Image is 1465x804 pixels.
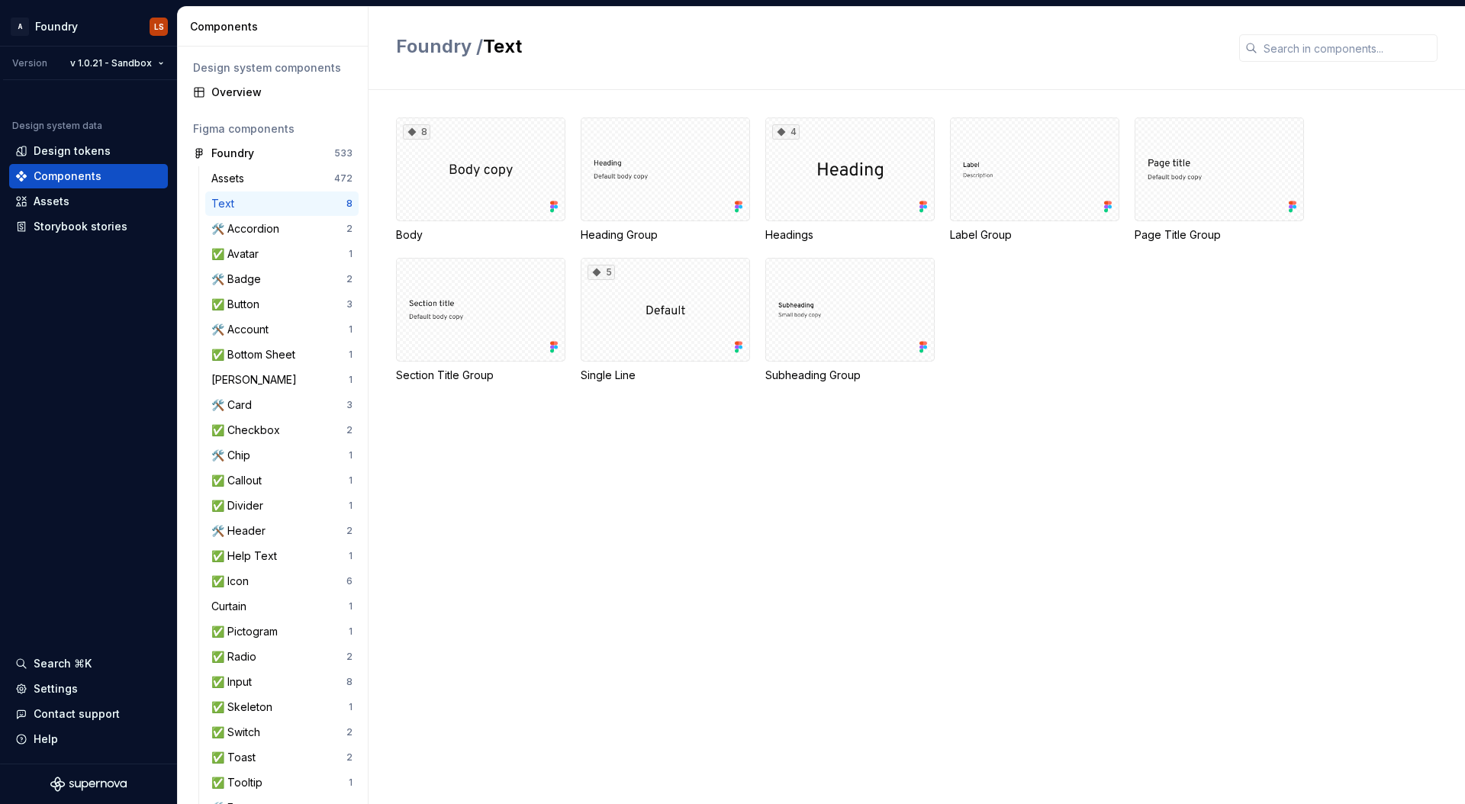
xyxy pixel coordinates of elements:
div: 2 [346,223,353,235]
div: ✅ Pictogram [211,624,284,639]
div: Foundry [35,19,78,34]
a: 🛠️ Badge2 [205,267,359,291]
div: 5 [588,265,615,280]
div: 8 [403,124,430,140]
div: Page Title Group [1135,117,1304,243]
a: Text8 [205,191,359,216]
div: 🛠️ Badge [211,272,267,287]
div: ✅ Callout [211,473,268,488]
a: 🛠️ Accordion2 [205,217,359,241]
div: Help [34,732,58,747]
div: ✅ Toast [211,750,262,765]
a: ✅ Radio2 [205,645,359,669]
div: 1 [349,323,353,336]
div: 1 [349,550,353,562]
div: Heading Group [581,117,750,243]
div: 2 [346,424,353,436]
div: 6 [346,575,353,587]
button: Search ⌘K [9,651,168,676]
div: ✅ Input [211,674,258,690]
div: ✅ Help Text [211,548,283,564]
div: Components [34,169,101,184]
div: Heading Group [581,227,750,243]
div: 1 [349,474,353,487]
div: Overview [211,85,353,100]
a: ✅ Switch2 [205,720,359,745]
div: Design tokens [34,143,111,159]
a: 🛠️ Card3 [205,393,359,417]
div: ✅ Tooltip [211,775,269,790]
input: Search in components... [1257,34,1438,62]
a: Curtain1 [205,594,359,619]
div: 1 [349,374,353,386]
div: Single Line [581,368,750,383]
div: 533 [334,147,353,159]
a: Settings [9,677,168,701]
div: 4 [772,124,800,140]
a: ✅ Avatar1 [205,242,359,266]
div: ✅ Avatar [211,246,265,262]
span: Foundry / [396,35,483,57]
div: 4Headings [765,117,935,243]
div: Headings [765,227,935,243]
div: ✅ Divider [211,498,269,513]
div: 1 [349,777,353,789]
a: 🛠️ Header2 [205,519,359,543]
div: 8Body [396,117,565,243]
button: Help [9,727,168,751]
div: Foundry [211,146,254,161]
div: Storybook stories [34,219,127,234]
a: ✅ Tooltip1 [205,770,359,795]
div: [PERSON_NAME] [211,372,303,388]
button: AFoundryLS [3,10,174,43]
div: Components [190,19,362,34]
div: Label Group [950,117,1119,243]
div: 1 [349,701,353,713]
div: 472 [334,172,353,185]
a: Assets472 [205,166,359,191]
div: Search ⌘K [34,656,92,671]
a: ✅ Divider1 [205,494,359,518]
div: 1 [349,500,353,512]
div: ✅ Bottom Sheet [211,347,301,362]
div: 1 [349,626,353,638]
div: Subheading Group [765,258,935,383]
div: 3 [346,298,353,310]
div: Design system components [193,60,353,76]
div: 1 [349,449,353,461]
a: ✅ Input8 [205,670,359,694]
div: ✅ Radio [211,649,262,664]
div: Label Group [950,227,1119,243]
div: 2 [346,273,353,285]
div: Assets [34,194,69,209]
a: ✅ Callout1 [205,468,359,493]
svg: Supernova Logo [50,777,127,792]
a: ✅ Pictogram1 [205,619,359,644]
a: 🛠️ Chip1 [205,443,359,468]
a: 🛠️ Account1 [205,317,359,342]
div: 🛠️ Chip [211,448,256,463]
a: [PERSON_NAME]1 [205,368,359,392]
a: ✅ Bottom Sheet1 [205,343,359,367]
div: 2 [346,726,353,738]
div: A [11,18,29,36]
div: Section Title Group [396,368,565,383]
div: LS [154,21,164,33]
div: Subheading Group [765,368,935,383]
div: 1 [349,600,353,613]
div: Page Title Group [1135,227,1304,243]
div: Text [211,196,240,211]
div: Contact support [34,706,120,722]
div: 5Single Line [581,258,750,383]
div: 2 [346,525,353,537]
a: Assets [9,189,168,214]
a: ✅ Skeleton1 [205,695,359,719]
a: ✅ Checkbox2 [205,418,359,442]
div: ✅ Icon [211,574,255,589]
div: 1 [349,349,353,361]
div: Version [12,57,47,69]
div: Assets [211,171,250,186]
div: ✅ Switch [211,725,266,740]
a: Foundry533 [187,141,359,166]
